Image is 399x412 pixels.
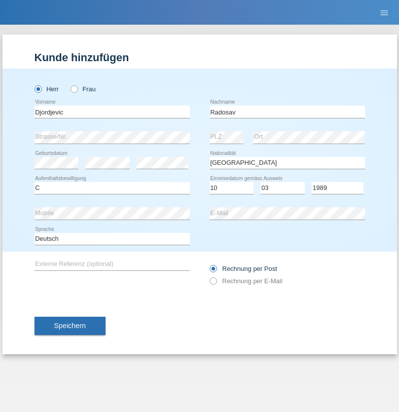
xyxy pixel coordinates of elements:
label: Rechnung per Post [210,265,277,272]
input: Rechnung per E-Mail [210,277,216,290]
a: menu [374,9,394,15]
input: Frau [71,85,77,92]
input: Rechnung per Post [210,265,216,277]
label: Rechnung per E-Mail [210,277,283,285]
button: Speichern [35,317,106,336]
h1: Kunde hinzufügen [35,51,365,64]
label: Frau [71,85,96,93]
input: Herr [35,85,41,92]
i: menu [379,8,389,18]
span: Speichern [54,322,86,330]
label: Herr [35,85,59,93]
